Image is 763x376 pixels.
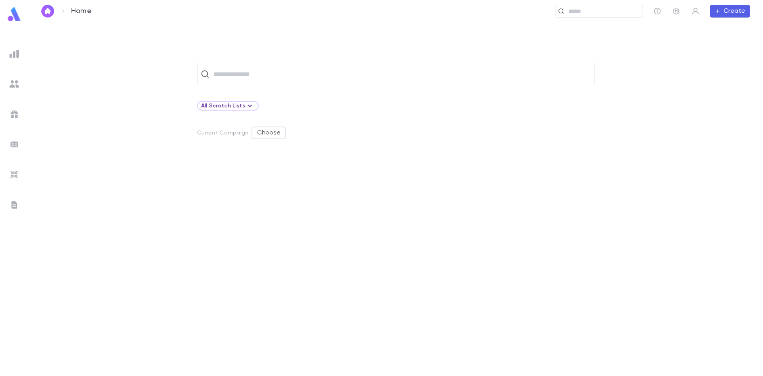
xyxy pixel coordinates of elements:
p: Current Campaign [197,130,248,136]
img: home_white.a664292cf8c1dea59945f0da9f25487c.svg [43,8,52,14]
img: students_grey.60c7aba0da46da39d6d829b817ac14fc.svg [10,79,19,89]
img: batches_grey.339ca447c9d9533ef1741baa751efc33.svg [10,140,19,149]
img: reports_grey.c525e4749d1bce6a11f5fe2a8de1b229.svg [10,49,19,58]
img: campaigns_grey.99e729a5f7ee94e3726e6486bddda8f1.svg [10,109,19,119]
div: All Scratch Lists [197,101,259,111]
p: Home [71,7,91,16]
img: imports_grey.530a8a0e642e233f2baf0ef88e8c9fcb.svg [10,170,19,179]
div: All Scratch Lists [201,101,255,111]
button: Choose [252,127,286,139]
button: Create [710,5,750,18]
img: logo [6,6,22,22]
img: letters_grey.7941b92b52307dd3b8a917253454ce1c.svg [10,200,19,210]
